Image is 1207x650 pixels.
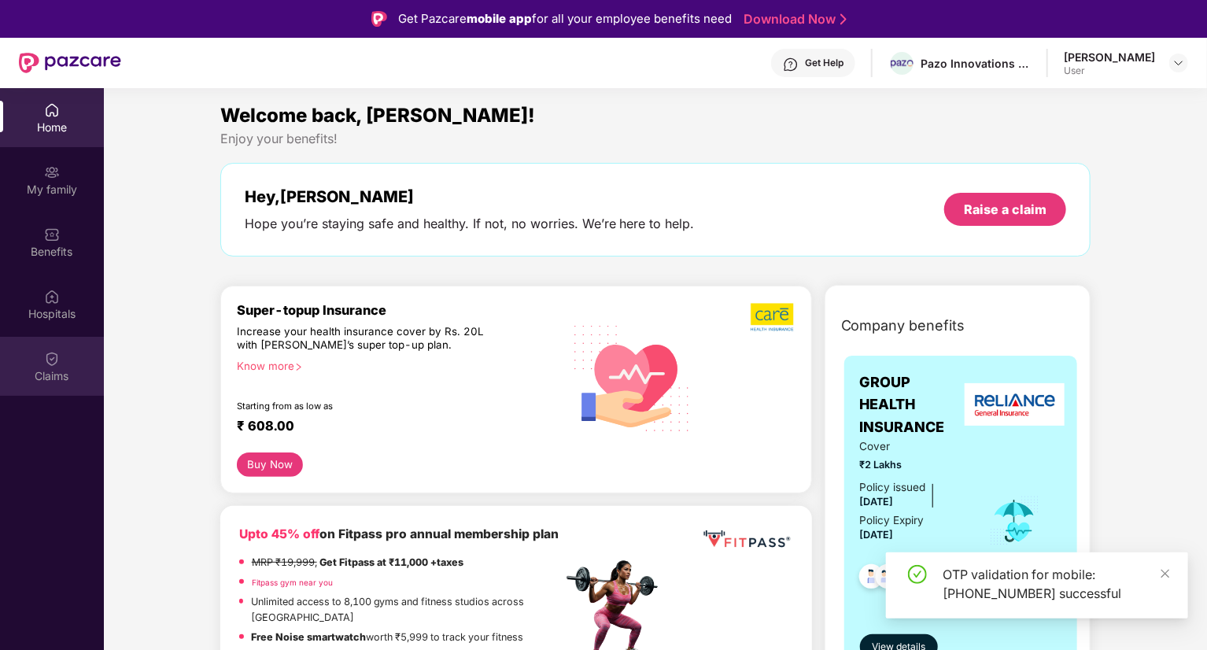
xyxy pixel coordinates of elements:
div: Get Help [805,57,843,69]
img: svg+xml;base64,PHN2ZyBpZD0iSG9tZSIgeG1sbnM9Imh0dHA6Ly93d3cudzMub3JnLzIwMDAvc3ZnIiB3aWR0aD0iMjAiIG... [44,102,60,118]
img: svg+xml;base64,PHN2ZyBpZD0iSGVscC0zMngzMiIgeG1sbnM9Imh0dHA6Ly93d3cudzMub3JnLzIwMDAvc3ZnIiB3aWR0aD... [783,57,799,72]
img: pasted%20image%200.png [891,60,914,68]
div: Policy Expiry [860,512,925,529]
div: Know more [237,360,553,371]
img: svg+xml;base64,PHN2ZyBpZD0iQmVuZWZpdHMiIHhtbG5zPSJodHRwOi8vd3d3LnczLm9yZy8yMDAwL3N2ZyIgd2lkdGg9Ij... [44,227,60,242]
div: Starting from as low as [237,401,496,412]
img: svg+xml;base64,PHN2ZyB4bWxucz0iaHR0cDovL3d3dy53My5vcmcvMjAwMC9zdmciIHdpZHRoPSI0OC45NDMiIGhlaWdodD... [852,560,891,598]
span: right [294,363,303,371]
img: svg+xml;base64,PHN2ZyBpZD0iQ2xhaW0iIHhtbG5zPSJodHRwOi8vd3d3LnczLm9yZy8yMDAwL3N2ZyIgd2lkdGg9IjIwIi... [44,351,60,367]
div: Increase your health insurance cover by Rs. 20L with [PERSON_NAME]’s super top-up plan. [237,325,495,353]
img: b5dec4f62d2307b9de63beb79f102df3.png [751,302,795,332]
div: Policy issued [860,479,926,496]
strong: Get Fitpass at ₹11,000 +taxes [319,556,463,568]
img: svg+xml;base64,PHN2ZyBpZD0iRHJvcGRvd24tMzJ4MzIiIHhtbG5zPSJodHRwOi8vd3d3LnczLm9yZy8yMDAwL3N2ZyIgd2... [1172,57,1185,69]
div: Hey, [PERSON_NAME] [245,187,695,206]
span: Company benefits [841,315,965,337]
strong: Free Noise smartwatch [252,631,367,643]
span: ₹2 Lakhs [860,457,968,473]
img: svg+xml;base64,PHN2ZyBpZD0iSG9zcGl0YWxzIiB4bWxucz0iaHR0cDovL3d3dy53My5vcmcvMjAwMC9zdmciIHdpZHRoPS... [44,289,60,305]
img: svg+xml;base64,PHN2ZyB4bWxucz0iaHR0cDovL3d3dy53My5vcmcvMjAwMC9zdmciIHdpZHRoPSI0OC45NDMiIGhlaWdodD... [885,560,924,598]
img: New Pazcare Logo [19,53,121,73]
div: Enjoy your benefits! [220,131,1091,147]
span: [DATE] [860,496,894,508]
img: svg+xml;base64,PHN2ZyB4bWxucz0iaHR0cDovL3d3dy53My5vcmcvMjAwMC9zdmciIHdpZHRoPSI0OC45MTUiIGhlaWdodD... [869,560,907,598]
img: icon [989,495,1040,547]
div: Get Pazcare for all your employee benefits need [398,9,732,28]
del: MRP ₹19,999, [252,556,317,568]
div: Raise a claim [964,201,1046,218]
img: Stroke [840,11,847,28]
button: Buy Now [237,452,304,477]
b: on Fitpass pro annual membership plan [239,526,559,541]
b: Upto 45% off [239,526,319,541]
div: Hope you’re staying safe and healthy. If not, no worries. We’re here to help. [245,216,695,232]
a: Fitpass gym near you [252,578,333,587]
div: OTP validation for mobile: [PHONE_NUMBER] successful [943,565,1169,603]
span: [DATE] [860,529,894,541]
span: Cover [860,438,968,455]
img: Logo [371,11,387,27]
div: [PERSON_NAME] [1064,50,1155,65]
img: fppp.png [700,525,792,554]
img: svg+xml;base64,PHN2ZyB3aWR0aD0iMjAiIGhlaWdodD0iMjAiIHZpZXdCb3g9IjAgMCAyMCAyMCIgZmlsbD0ibm9uZSIgeG... [44,164,60,180]
div: User [1064,65,1155,77]
img: svg+xml;base64,PHN2ZyB4bWxucz0iaHR0cDovL3d3dy53My5vcmcvMjAwMC9zdmciIHhtbG5zOnhsaW5rPSJodHRwOi8vd3... [563,306,703,449]
div: Super-topup Insurance [237,302,563,318]
span: close [1160,568,1171,579]
strong: mobile app [467,11,532,26]
p: Unlimited access to 8,100 gyms and fitness studios across [GEOGRAPHIC_DATA] [251,594,563,626]
img: insurerLogo [965,383,1065,426]
div: ₹ 608.00 [237,418,547,437]
div: Pazo Innovations Private Limited [921,56,1031,71]
span: GROUP HEALTH INSURANCE [860,371,968,438]
span: check-circle [908,565,927,584]
span: Welcome back, [PERSON_NAME]! [220,104,535,127]
a: Download Now [744,11,842,28]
